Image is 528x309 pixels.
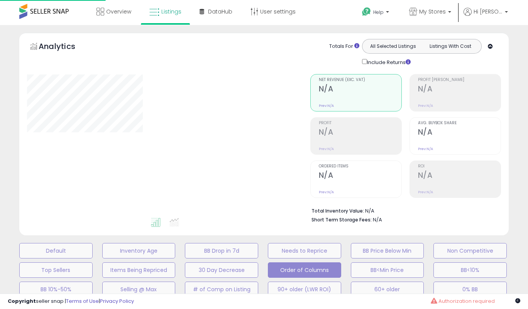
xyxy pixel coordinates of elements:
span: ROI [418,164,501,169]
button: BB Drop in 7d [185,243,258,258]
button: 0% BB [433,282,507,297]
span: My Stores [419,8,446,15]
h2: N/A [418,171,501,181]
b: Total Inventory Value: [311,208,364,214]
button: Order of Columns [268,262,341,278]
h5: Analytics [39,41,90,54]
span: Help [373,9,384,15]
button: Items Being Repriced [102,262,176,278]
span: Overview [106,8,131,15]
h2: N/A [418,84,501,95]
span: Ordered Items [319,164,401,169]
button: Listings With Cost [421,41,479,51]
span: Profit [319,121,401,125]
a: Terms of Use [66,297,99,305]
button: Non Competitive [433,243,507,258]
li: N/A [311,206,495,215]
button: Selling @ Max [102,282,176,297]
button: Needs to Reprice [268,243,341,258]
button: Default [19,243,93,258]
small: Prev: N/A [418,190,433,194]
a: Privacy Policy [100,297,134,305]
h2: N/A [319,171,401,181]
button: Inventory Age [102,243,176,258]
button: BB<10% [433,262,507,278]
button: 90+ older (LWR ROI) [268,282,341,297]
span: Profit [PERSON_NAME] [418,78,501,82]
span: Net Revenue (Exc. VAT) [319,78,401,82]
button: # of Comp on Listing [185,282,258,297]
a: Hi [PERSON_NAME] [464,8,508,25]
button: BB<Min Price [351,262,424,278]
small: Prev: N/A [418,103,433,108]
div: Include Returns [356,57,420,66]
button: 60+ older [351,282,424,297]
a: Help [356,1,397,25]
small: Prev: N/A [319,190,334,194]
h2: N/A [319,84,401,95]
span: N/A [373,216,382,223]
div: Totals For [329,43,359,50]
strong: Copyright [8,297,36,305]
button: All Selected Listings [364,41,422,51]
small: Prev: N/A [418,147,433,151]
span: Hi [PERSON_NAME] [474,8,503,15]
div: seller snap | | [8,298,134,305]
i: Get Help [362,7,371,17]
small: Prev: N/A [319,103,334,108]
span: DataHub [208,8,232,15]
button: 30 Day Decrease [185,262,258,278]
span: Avg. Buybox Share [418,121,501,125]
span: Listings [161,8,181,15]
h2: N/A [319,128,401,138]
button: BB Price Below Min [351,243,424,258]
b: Short Term Storage Fees: [311,216,372,223]
small: Prev: N/A [319,147,334,151]
button: BB 10%-50% [19,282,93,297]
button: Top Sellers [19,262,93,278]
h2: N/A [418,128,501,138]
